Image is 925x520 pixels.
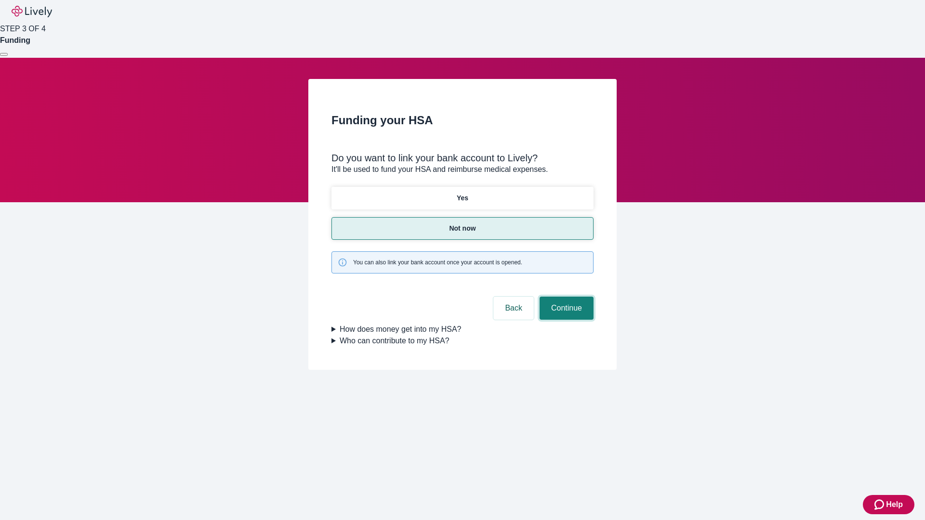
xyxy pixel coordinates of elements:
button: Not now [331,217,594,240]
span: Help [886,499,903,510]
button: Back [493,297,534,320]
p: Not now [449,223,476,234]
summary: How does money get into my HSA? [331,324,594,335]
span: You can also link your bank account once your account is opened. [353,258,522,267]
svg: Zendesk support icon [874,499,886,510]
button: Continue [540,297,594,320]
button: Yes [331,187,594,209]
p: It'll be used to fund your HSA and reimburse medical expenses. [331,164,594,175]
img: Lively [12,6,52,17]
summary: Who can contribute to my HSA? [331,335,594,347]
h2: Funding your HSA [331,112,594,129]
p: Yes [457,193,468,203]
button: Zendesk support iconHelp [863,495,914,514]
div: Do you want to link your bank account to Lively? [331,152,594,164]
